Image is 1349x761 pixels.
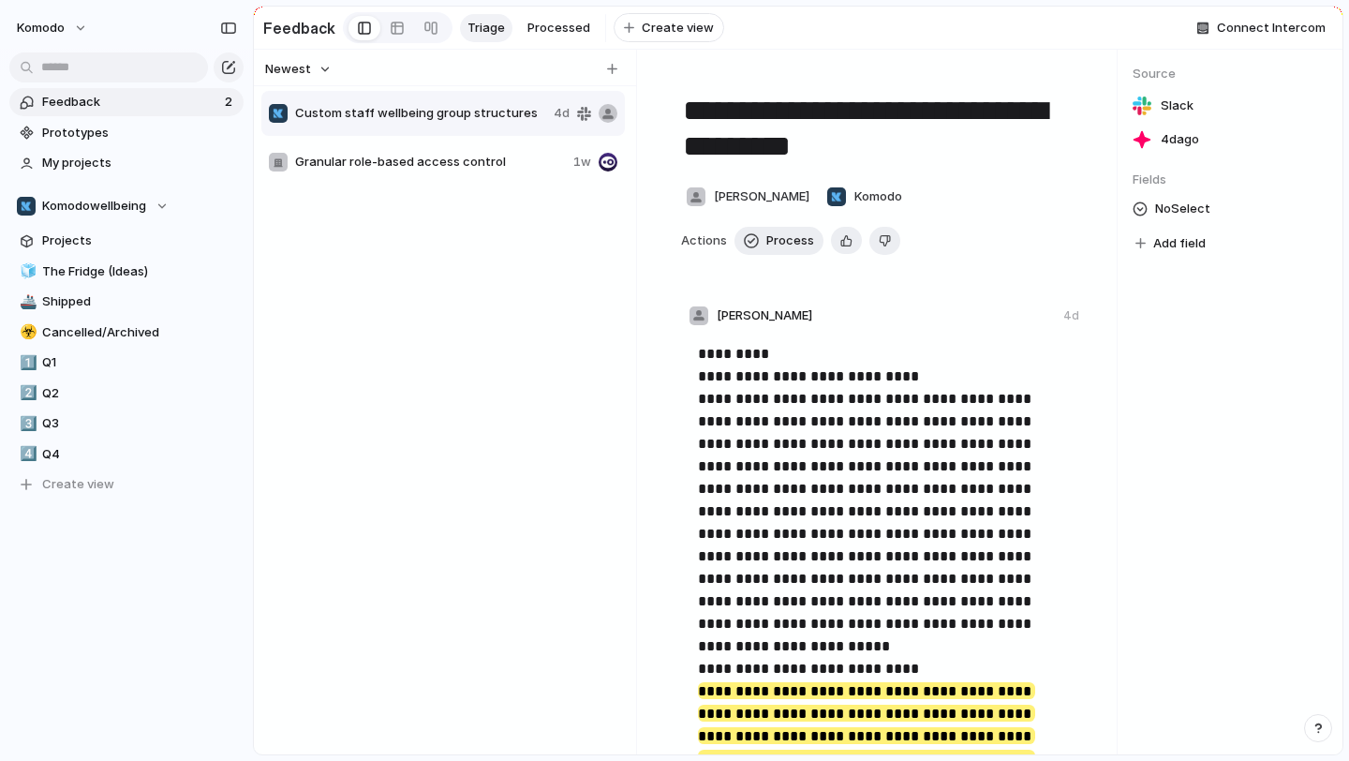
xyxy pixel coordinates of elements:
div: ☣️ [20,321,33,343]
div: 4d [1063,307,1079,324]
span: Projects [42,231,237,250]
button: Create view [9,470,244,499]
span: Process [766,231,814,250]
span: Prototypes [42,124,237,142]
button: Connect Intercom [1189,14,1333,42]
span: Feedback [42,93,219,112]
div: 1️⃣ [20,352,33,374]
button: 3️⃣ [17,414,36,433]
button: 1️⃣ [17,353,36,372]
button: Komodo [8,13,97,43]
a: 3️⃣Q3 [9,410,244,438]
button: 🚢 [17,292,36,311]
span: 2 [225,93,236,112]
button: Komodo [822,182,907,212]
button: Add field [1133,231,1208,256]
div: 3️⃣ [20,413,33,435]
span: Newest [265,60,311,79]
span: Add field [1153,234,1206,253]
a: 4️⃣Q4 [9,440,244,469]
button: Create view [614,13,724,43]
span: Processed [527,19,590,37]
button: 4️⃣ [17,445,36,464]
span: Q4 [42,445,237,464]
a: 🧊The Fridge (Ideas) [9,258,244,286]
a: 🚢Shipped [9,288,244,316]
button: Process [734,227,823,255]
span: Q2 [42,384,237,403]
a: Triage [460,14,512,42]
a: Slack [1133,93,1327,119]
span: 1w [573,153,591,172]
div: 🧊 [20,261,33,282]
a: 1️⃣Q1 [9,349,244,377]
span: Granular role-based access control [295,153,566,172]
button: Newest [262,57,334,82]
span: Slack [1161,97,1193,115]
span: Connect Intercom [1217,19,1326,37]
button: [PERSON_NAME] [681,182,814,212]
span: Q1 [42,353,237,372]
span: My projects [42,154,237,172]
h2: Feedback [263,17,335,39]
button: 2️⃣ [17,384,36,403]
a: 2️⃣Q2 [9,380,244,408]
a: Prototypes [9,119,244,147]
span: Komodo [854,187,902,206]
a: Projects [9,227,244,255]
span: 4d ago [1161,130,1199,149]
span: Cancelled/Archived [42,323,237,342]
span: Actions [681,231,727,250]
button: 🧊 [17,262,36,281]
span: Komodowellbeing [42,197,146,216]
button: ☣️ [17,323,36,342]
span: Shipped [42,292,237,311]
a: Processed [520,14,598,42]
span: [PERSON_NAME] [717,306,812,325]
span: Triage [467,19,505,37]
a: My projects [9,149,244,177]
button: Delete [869,227,900,255]
span: No Select [1155,198,1210,220]
span: The Fridge (Ideas) [42,262,237,281]
span: Create view [642,19,714,37]
span: [PERSON_NAME] [714,187,809,206]
span: Source [1133,65,1327,83]
div: 4️⃣ [20,443,33,465]
div: 🚢 [20,291,33,313]
span: Custom staff wellbeing group structures [295,104,546,123]
span: 4d [554,104,570,123]
a: ☣️Cancelled/Archived [9,319,244,347]
button: Komodowellbeing [9,192,244,220]
span: Q3 [42,414,237,433]
span: Fields [1133,171,1327,189]
div: 2️⃣ [20,382,33,404]
span: Create view [42,475,114,494]
span: Komodo [17,19,65,37]
a: Feedback2 [9,88,244,116]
